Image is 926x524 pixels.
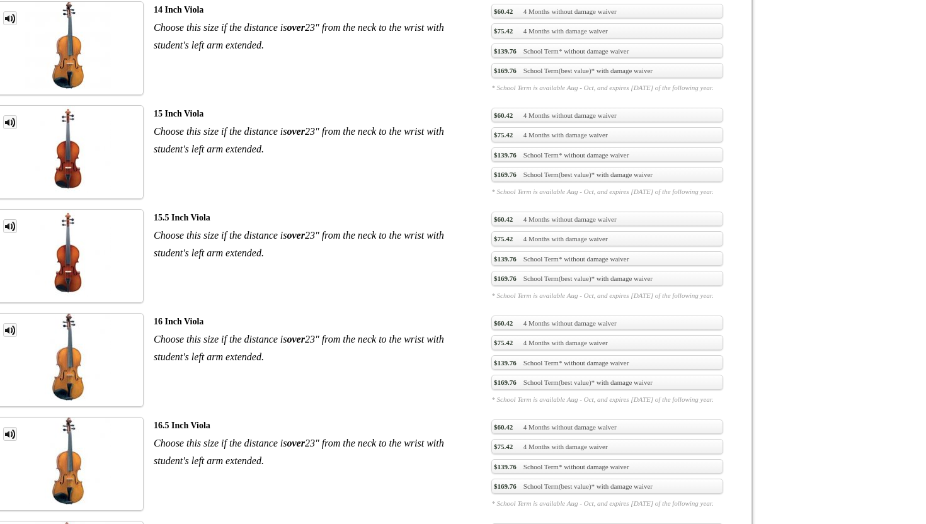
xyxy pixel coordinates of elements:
span: $169.76 [494,377,517,387]
a: $139.76School Term* without damage waiver [491,355,723,370]
a: $75.424 Months with damage waiver [491,231,723,246]
a: $169.76School Term(best value)* with damage waiver [491,271,723,286]
span: $60.42 [494,110,513,120]
em: Choose this size if the distance is 23" from the neck to the wrist with student's left arm extended. [154,334,444,362]
span: $75.42 [494,130,513,140]
a: $139.76School Term* without damage waiver [491,43,723,59]
div: 15.5 Inch Viola [154,209,473,227]
a: $75.424 Months with damage waiver [491,127,723,142]
a: $60.424 Months without damage waiver [491,316,723,331]
a: MP3 Clip [3,323,17,337]
a: MP3 Clip [3,219,17,233]
a: $60.424 Months without damage waiver [491,4,723,19]
em: * School Term is available Aug - Oct, and expires [DATE] of the following year. [491,498,723,508]
span: $169.76 [494,169,517,179]
em: * School Term is available Aug - Oct, and expires [DATE] of the following year. [491,83,723,93]
strong: over [287,334,305,345]
a: $75.424 Months with damage waiver [491,23,723,38]
a: $169.76School Term(best value)* with damage waiver [491,479,723,494]
img: th_1fc34dab4bdaff02a3697e89cb8f30dd_1340378581Viola15.JPG [25,106,111,193]
a: $60.424 Months without damage waiver [491,108,723,123]
span: $139.76 [494,46,517,56]
span: $139.76 [494,462,517,472]
a: $139.76School Term* without damage waiver [491,251,723,266]
span: $60.42 [494,6,513,16]
strong: over [287,230,305,241]
span: $60.42 [494,422,513,432]
a: $169.76School Term(best value)* with damage waiver [491,375,723,390]
span: $169.76 [494,273,517,283]
strong: over [287,438,305,448]
span: $139.76 [494,150,517,160]
strong: over [287,22,305,33]
em: Choose this size if the distance is 23" from the neck to the wrist with student's left arm extended. [154,230,444,258]
span: $60.42 [494,214,513,224]
span: $60.42 [494,318,513,328]
span: $75.42 [494,26,513,36]
span: $169.76 [494,481,517,491]
span: $75.42 [494,234,513,244]
a: MP3 Clip [3,11,17,25]
a: $75.424 Months with damage waiver [491,335,723,350]
a: MP3 Clip [3,115,17,129]
img: th_1fc34dab4bdaff02a3697e89cb8f30dd_1340460909Viola16.5.jpg [25,418,111,504]
span: $75.42 [494,338,513,348]
span: $75.42 [494,441,513,452]
em: * School Term is available Aug - Oct, and expires [DATE] of the following year. [491,394,723,404]
a: $75.424 Months with damage waiver [491,439,723,454]
div: 16 Inch Viola [154,313,473,331]
em: * School Term is available Aug - Oct, and expires [DATE] of the following year. [491,186,723,196]
div: 15 Inch Viola [154,105,473,123]
img: th_1fc34dab4bdaff02a3697e89cb8f30dd_1340460978Viola15.JPG [25,210,111,297]
a: $169.76School Term(best value)* with damage waiver [491,167,723,182]
em: Choose this size if the distance is 23" from the neck to the wrist with student's left arm extended. [154,126,444,154]
a: $60.424 Months without damage waiver [491,419,723,435]
a: $169.76School Term(best value)* with damage waiver [491,63,723,78]
span: $139.76 [494,358,517,368]
img: th_1fc34dab4bdaff02a3697e89cb8f30dd_1340460947Viola16.5.jpg [25,314,111,401]
span: $169.76 [494,65,517,76]
img: th_1fc34dab4bdaff02a3697e89cb8f30dd_1340378551Viola14.JPG [25,2,111,89]
em: Choose this size if the distance is 23" from the neck to the wrist with student's left arm extended. [154,22,444,50]
span: $139.76 [494,254,517,264]
div: 16.5 Inch Viola [154,417,473,435]
strong: over [287,126,305,137]
a: $139.76School Term* without damage waiver [491,459,723,474]
em: * School Term is available Aug - Oct, and expires [DATE] of the following year. [491,290,723,300]
a: $139.76School Term* without damage waiver [491,147,723,162]
a: $60.424 Months without damage waiver [491,212,723,227]
a: MP3 Clip [3,427,17,441]
div: 14 Inch Viola [154,1,473,19]
em: Choose this size if the distance is 23" from the neck to the wrist with student's left arm extended. [154,438,444,466]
